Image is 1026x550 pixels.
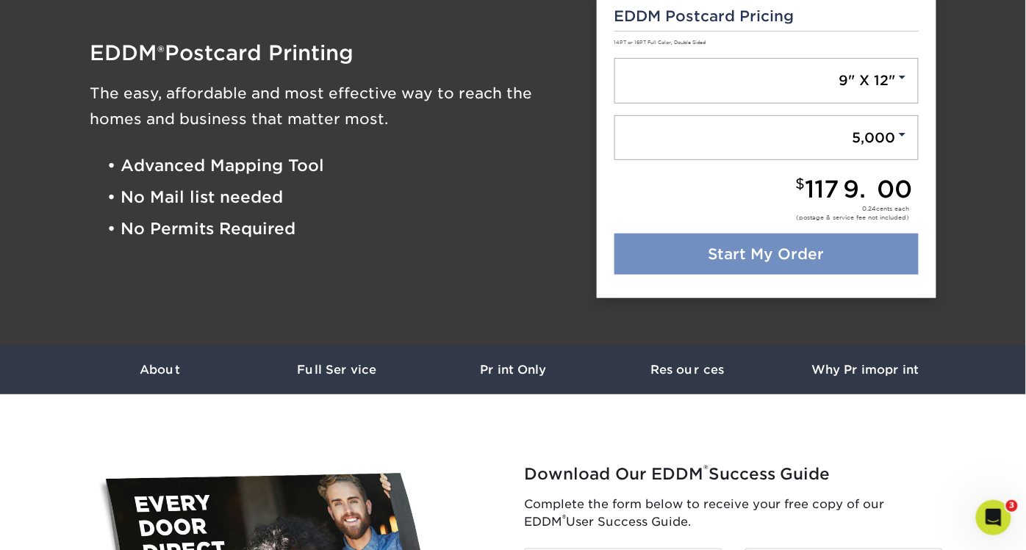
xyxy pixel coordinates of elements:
[778,345,954,394] a: Why Primoprint
[614,234,919,275] a: Start My Order
[248,363,425,377] h3: Full Service
[524,465,943,484] h2: Download Our EDDM Success Guide
[107,181,575,213] li: • No Mail list needed
[601,345,778,394] a: Resources
[601,363,778,377] h3: Resources
[778,363,954,377] h3: Why Primoprint
[614,58,919,104] a: 9" X 12"
[614,115,919,161] a: 5,000
[703,462,708,477] sup: ®
[976,500,1011,535] iframe: Intercom live chat
[1006,500,1018,512] span: 3
[425,363,601,377] h3: Print Only
[157,42,165,63] span: ®
[4,505,125,545] iframe: Google Customer Reviews
[90,81,575,132] h3: The easy, affordable and most effective way to reach the homes and business that matter most.
[107,150,575,181] li: • Advanced Mapping Tool
[72,345,248,394] a: About
[806,175,913,203] span: 1179.00
[107,214,575,245] li: • No Permits Required
[425,345,601,394] a: Print Only
[248,345,425,394] a: Full Service
[72,363,248,377] h3: About
[796,176,806,192] small: $
[524,496,943,531] p: Complete the form below to receive your free copy of our EDDM User Success Guide.
[863,205,877,212] span: 0.24
[90,43,575,63] h1: EDDM Postcard Printing
[797,204,910,222] div: cents each (postage & service fee not included)
[562,513,566,524] sup: ®
[614,7,919,25] h5: EDDM Postcard Pricing
[614,40,706,46] small: 14PT or 16PT Full Color, Double Sided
